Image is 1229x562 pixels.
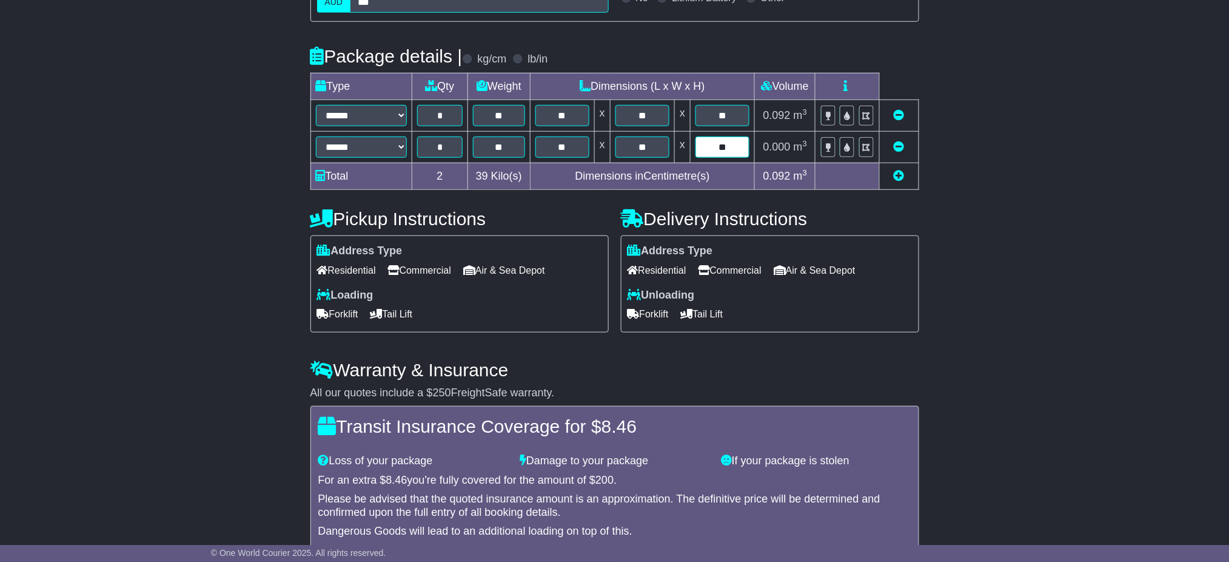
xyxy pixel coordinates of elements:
[310,360,919,380] h4: Warranty & Insurance
[621,209,919,229] h4: Delivery Instructions
[412,73,468,100] td: Qty
[698,261,762,280] span: Commercial
[412,163,468,189] td: 2
[318,474,911,487] div: For an extra $ you're fully covered for the amount of $ .
[317,245,403,258] label: Address Type
[803,107,808,117] sup: 3
[318,416,911,436] h4: Transit Insurance Coverage for $
[794,170,808,182] span: m
[310,163,412,189] td: Total
[527,53,548,66] label: lb/in
[477,53,506,66] label: kg/cm
[310,73,412,100] td: Type
[310,209,609,229] h4: Pickup Instructions
[594,100,610,131] td: x
[628,261,686,280] span: Residential
[317,289,373,302] label: Loading
[894,109,905,121] a: Remove this item
[386,474,407,486] span: 8.46
[211,548,386,558] span: © One World Courier 2025. All rights reserved.
[594,131,610,163] td: x
[310,46,463,66] h4: Package details |
[763,170,791,182] span: 0.092
[514,455,715,468] div: Damage to your package
[468,163,531,189] td: Kilo(s)
[763,109,791,121] span: 0.092
[388,261,451,280] span: Commercial
[755,73,815,100] td: Volume
[894,141,905,153] a: Remove this item
[715,455,917,468] div: If your package is stolen
[774,261,856,280] span: Air & Sea Depot
[318,493,911,519] div: Please be advised that the quoted insurance amount is an approximation. The definitive price will...
[468,73,531,100] td: Weight
[628,305,669,323] span: Forklift
[803,139,808,148] sup: 3
[530,73,755,100] td: Dimensions (L x W x H)
[675,131,691,163] td: x
[530,163,755,189] td: Dimensions in Centimetre(s)
[601,416,637,436] span: 8.46
[370,305,413,323] span: Tail Lift
[894,170,905,182] a: Add new item
[317,305,358,323] span: Forklift
[803,168,808,177] sup: 3
[312,455,514,468] div: Loss of your package
[675,100,691,131] td: x
[463,261,545,280] span: Air & Sea Depot
[763,141,791,153] span: 0.000
[794,109,808,121] span: m
[318,525,911,538] div: Dangerous Goods will lead to an additional loading on top of this.
[681,305,723,323] span: Tail Lift
[595,474,614,486] span: 200
[433,387,451,399] span: 250
[310,387,919,400] div: All our quotes include a $ FreightSafe warranty.
[476,170,488,182] span: 39
[794,141,808,153] span: m
[317,261,376,280] span: Residential
[628,245,713,258] label: Address Type
[628,289,695,302] label: Unloading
